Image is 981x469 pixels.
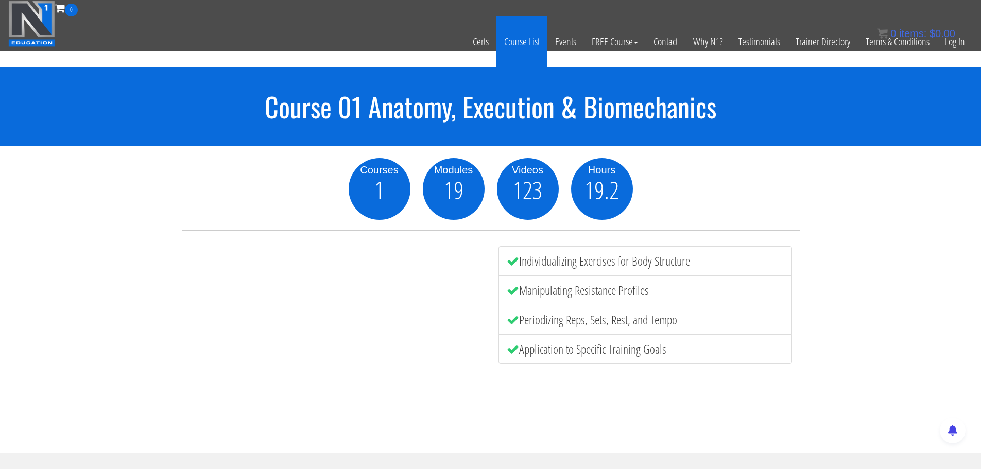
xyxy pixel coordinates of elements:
[584,178,619,202] span: 19.2
[877,28,888,39] img: icon11.png
[571,162,633,178] div: Hours
[444,178,463,202] span: 19
[930,28,935,39] span: $
[8,1,55,47] img: n1-education
[513,178,542,202] span: 123
[685,16,731,67] a: Why N1?
[788,16,858,67] a: Trainer Directory
[374,178,384,202] span: 1
[899,28,926,39] span: items:
[498,275,792,305] li: Manipulating Resistance Profiles
[497,162,559,178] div: Videos
[646,16,685,67] a: Contact
[498,246,792,276] li: Individualizing Exercises for Body Structure
[423,162,485,178] div: Modules
[930,28,955,39] bdi: 0.00
[547,16,584,67] a: Events
[496,16,547,67] a: Course List
[890,28,896,39] span: 0
[349,162,410,178] div: Courses
[584,16,646,67] a: FREE Course
[65,4,78,16] span: 0
[731,16,788,67] a: Testimonials
[858,16,937,67] a: Terms & Conditions
[498,334,792,364] li: Application to Specific Training Goals
[55,1,78,15] a: 0
[937,16,973,67] a: Log In
[465,16,496,67] a: Certs
[498,305,792,335] li: Periodizing Reps, Sets, Rest, and Tempo
[877,28,955,39] a: 0 items: $0.00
